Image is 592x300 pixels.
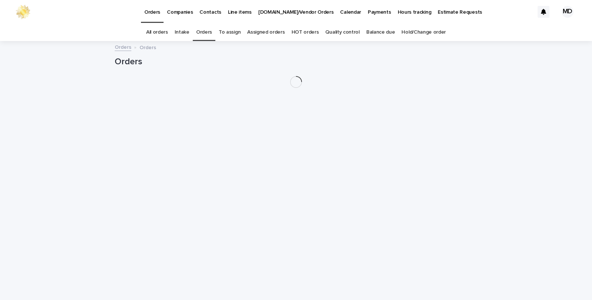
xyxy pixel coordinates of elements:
[115,42,131,51] a: Orders
[219,24,240,41] a: To assign
[15,4,31,19] img: 0ffKfDbyRa2Iv8hnaAqg
[146,24,168,41] a: All orders
[292,24,319,41] a: HOT orders
[115,57,477,67] h1: Orders
[366,24,395,41] a: Balance due
[325,24,359,41] a: Quality control
[247,24,285,41] a: Assigned orders
[175,24,189,41] a: Intake
[139,43,156,51] p: Orders
[562,6,573,18] div: MD
[401,24,446,41] a: Hold/Change order
[196,24,212,41] a: Orders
